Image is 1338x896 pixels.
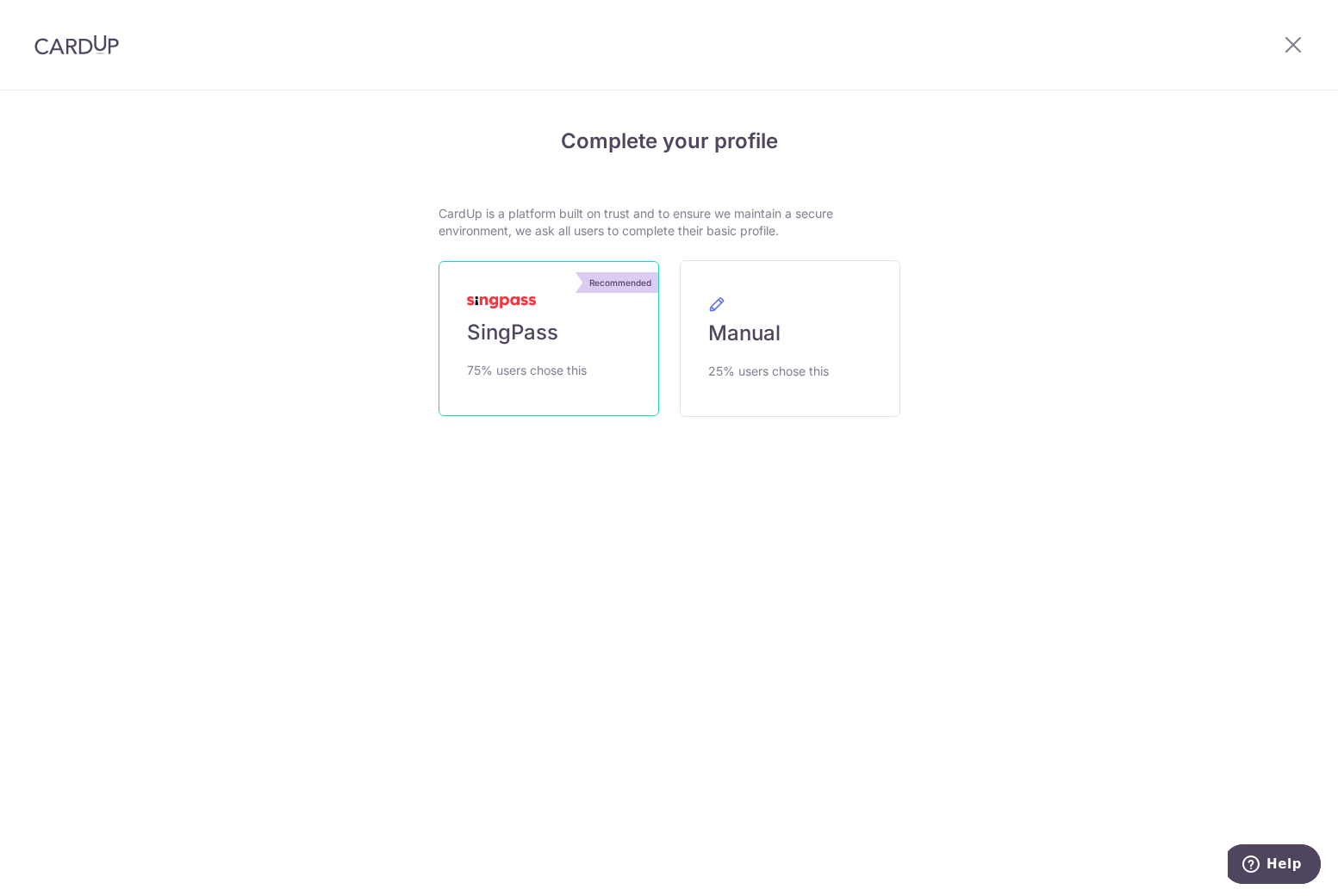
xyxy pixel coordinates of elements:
[439,205,900,240] p: CardUp is a platform built on trust and to ensure we maintain a secure environment, we ask all us...
[1228,844,1321,887] iframe: Opens a widget where you can find more information
[439,126,900,157] h4: Complete your profile
[467,360,587,381] span: 75% users chose this
[39,12,74,28] span: Help
[439,261,659,416] a: Recommended SingPass 75% users chose this
[582,272,658,293] div: Recommended
[680,260,900,417] a: Manual 25% users chose this
[708,361,829,382] span: 25% users chose this
[467,319,558,346] span: SingPass
[34,34,119,55] img: CardUp
[467,296,536,308] img: MyInfoLogo
[708,320,781,347] span: Manual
